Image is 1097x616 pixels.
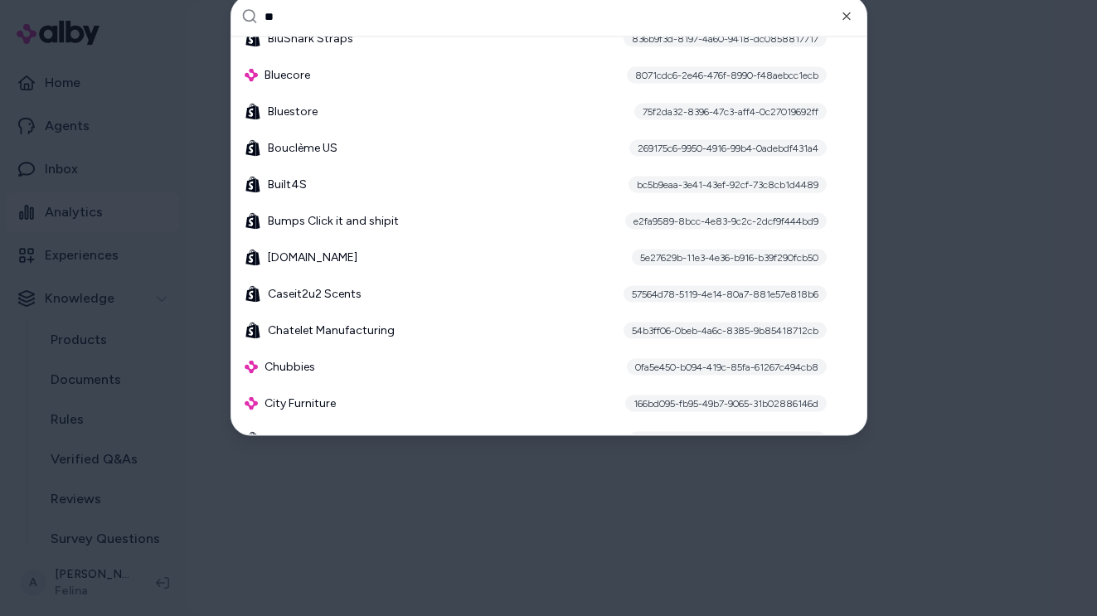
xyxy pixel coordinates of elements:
[625,395,827,412] div: 166bd095-fb95-49b7-9065-31b02886146d
[245,361,258,374] img: alby Logo
[268,432,371,449] span: CloudTechoStachè
[265,395,336,412] span: City Furniture
[268,286,362,303] span: Caseit2u2 Scents
[245,397,258,410] img: alby Logo
[627,67,827,84] div: 8071cdc6-2e46-476f-8990-f48aebcc1ecb
[629,432,827,449] div: 8021713e-d926-430c-8cfa-6e4e4efbce66
[629,140,827,157] div: 269175c6-9950-4916-99b4-0adebdf431a4
[268,31,353,47] span: BluShark Straps
[634,104,827,120] div: 75f2da32-8396-47c3-aff4-0c27019692ff
[624,323,827,339] div: 54b3ff06-0beb-4a6c-8385-9b85418712cb
[265,67,310,84] span: Bluecore
[268,323,395,339] span: Chatelet Manufacturing
[268,213,399,230] span: Bumps Click it and shipit
[624,286,827,303] div: 57564d78-5119-4e14-80a7-881e57e818b6
[627,359,827,376] div: 0fa5e450-b094-419c-85fa-61267c494cb8
[268,177,307,193] span: Built4S
[632,250,827,266] div: 5e27629b-11e3-4e36-b916-b39f290fcb50
[625,213,827,230] div: e2fa9589-8bcc-4e83-9c2c-2dcf9f444bd9
[268,140,337,157] span: Bouclème US
[268,250,357,266] span: [DOMAIN_NAME]
[629,177,827,193] div: bc5b9eaa-3e41-43ef-92cf-73c8cb1d4489
[268,104,318,120] span: Bluestore
[245,69,258,82] img: alby Logo
[265,359,315,376] span: Chubbies
[231,37,866,435] div: Suggestions
[624,31,827,47] div: 836b9f3d-8197-4a60-9418-dc0858817717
